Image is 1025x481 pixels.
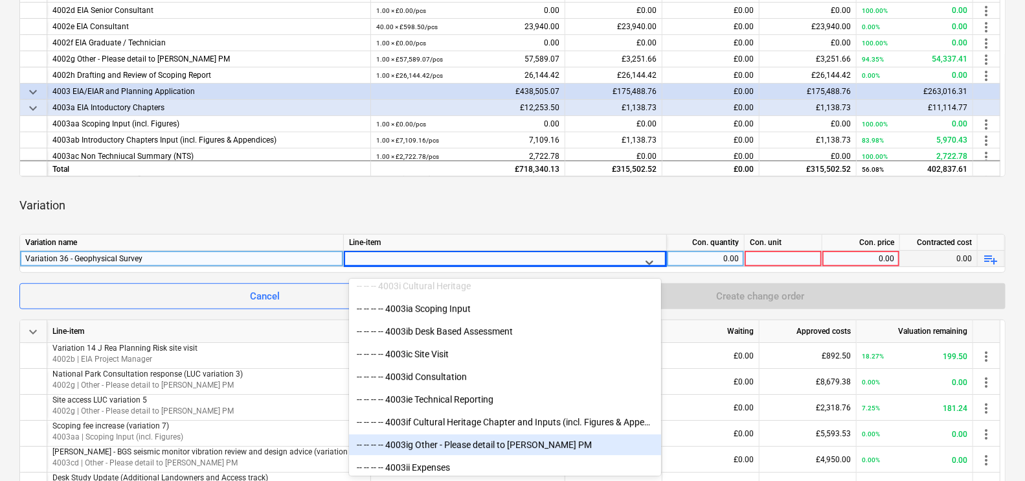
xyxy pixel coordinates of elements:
[816,455,851,464] span: £4,950.00
[978,401,994,416] span: more_vert
[662,100,760,116] div: £0.00
[862,7,888,14] small: 100.00%
[376,7,426,14] small: 1.00 × £0.00 / pcs
[52,406,365,417] p: 4002g | Other - Please detail to [PERSON_NAME] PM
[25,251,338,266] div: Variation 36 - Geophysical Survey
[19,283,510,309] button: Cancel
[862,456,880,463] small: 0.00%
[816,54,851,64] span: £3,251.66
[376,3,559,19] div: 0.00
[349,389,661,410] div: -- -- -- -- 4003ie Technical Reporting
[862,153,888,160] small: 100.00%
[828,251,894,267] div: 0.00
[617,71,657,80] span: £26,144.42
[52,116,365,132] div: 4003aa Scoping Input (incl. Figures)
[978,133,994,148] span: more_vert
[857,100,973,116] div: £11,114.77
[760,84,857,100] div: £175,488.76
[816,377,851,386] span: £8,679.38
[52,100,365,116] div: 4003a EIA Intoductory Chapters
[734,54,754,64] span: £0.00
[349,321,661,342] div: -- -- -- -- 4003ib Desk Based Assessment
[25,100,41,116] span: keyboard_arrow_down
[983,252,998,267] span: playlist_add
[667,235,745,251] div: Con. quantity
[978,117,994,132] span: more_vert
[371,100,565,116] div: £12,253.50
[978,375,994,390] span: more_vert
[52,19,365,35] div: 4002e EIA Consultant
[862,430,880,438] small: 0.00%
[349,276,661,296] div: -- -- -- 4003i Cultural Heritage
[862,137,884,144] small: 83.98%
[831,38,851,47] span: £0.00
[662,320,760,343] div: Waiting
[862,405,880,412] small: 7.25%
[52,395,365,406] p: Site access LUC variation 5
[672,251,739,267] div: 0.00
[734,403,754,412] span: £0.00
[816,403,851,412] span: £2,318.76
[831,119,851,128] span: £0.00
[52,458,365,469] p: 4003cd | Other - Please detail to [PERSON_NAME] PM
[349,434,661,455] div: -- -- -- -- 4003ig Other - Please detail to Galileo PM
[862,421,967,447] div: 0.00
[662,84,760,100] div: £0.00
[349,298,661,319] div: -- -- -- -- 4003ia Scoping Input
[862,40,888,47] small: 100.00%
[734,152,754,161] span: £0.00
[734,71,754,80] span: £0.00
[52,67,365,84] div: 4002h Drafting and Review of Scoping Report
[622,54,657,64] span: £3,251.66
[636,119,657,128] span: £0.00
[745,235,822,251] div: Con. unit
[734,135,754,145] span: £0.00
[349,412,661,432] div: -- -- -- -- 4003if Cultural Heritage Chapter and Inputs (incl. Figures & Appendices)
[376,19,559,35] div: 23,940.00
[349,434,661,455] div: -- -- -- -- 4003ig Other - Please detail to [PERSON_NAME] PM
[565,84,662,100] div: £175,488.76
[734,377,754,386] span: £0.00
[862,132,967,148] div: 5,970.43
[978,36,994,51] span: more_vert
[978,349,994,364] span: more_vert
[734,38,754,47] span: £0.00
[47,320,371,343] div: Line-item
[734,119,754,128] span: £0.00
[617,22,657,31] span: £23,940.00
[376,137,439,144] small: 1.00 × £7,109.16 / pcs
[376,72,443,79] small: 1.00 × £26,144.42 / pcs
[52,369,365,380] p: National Park Consultation response (LUC variation 3)
[349,366,661,387] div: -- -- -- -- 4003id Consultation
[52,380,365,391] p: 4002g | Other - Please detail to [PERSON_NAME] PM
[565,160,662,176] div: £315,502.52
[371,160,565,176] div: £718,340.13
[52,51,365,67] div: 4002g Other - Please detail to [PERSON_NAME] PM
[978,3,994,19] span: more_vert
[978,19,994,35] span: more_vert
[811,71,851,80] span: £26,144.42
[25,324,41,340] span: keyboard_arrow_down
[862,35,967,51] div: 0.00
[376,40,426,47] small: 1.00 × £0.00 / pcs
[862,166,884,173] small: 56.08%
[760,320,857,343] div: Approved costs
[52,447,365,458] p: [PERSON_NAME] - BGS seismic monitor vibration review and design advice (variation 6)
[862,343,967,370] div: 199.50
[376,121,426,128] small: 1.00 × £0.00 / pcs
[52,132,365,148] div: 4003ab Introductory Chapters Input (incl. Figures & Appendices)
[811,22,851,31] span: £23,940.00
[831,6,851,15] span: £0.00
[376,116,559,132] div: 0.00
[376,56,443,63] small: 1.00 × £57,589.07 / pcs
[862,161,967,178] div: 402,837.61
[862,148,967,165] div: 2,722.78
[862,379,880,386] small: 0.00%
[862,121,888,128] small: 100.00%
[734,22,754,31] span: £0.00
[978,68,994,84] span: more_vert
